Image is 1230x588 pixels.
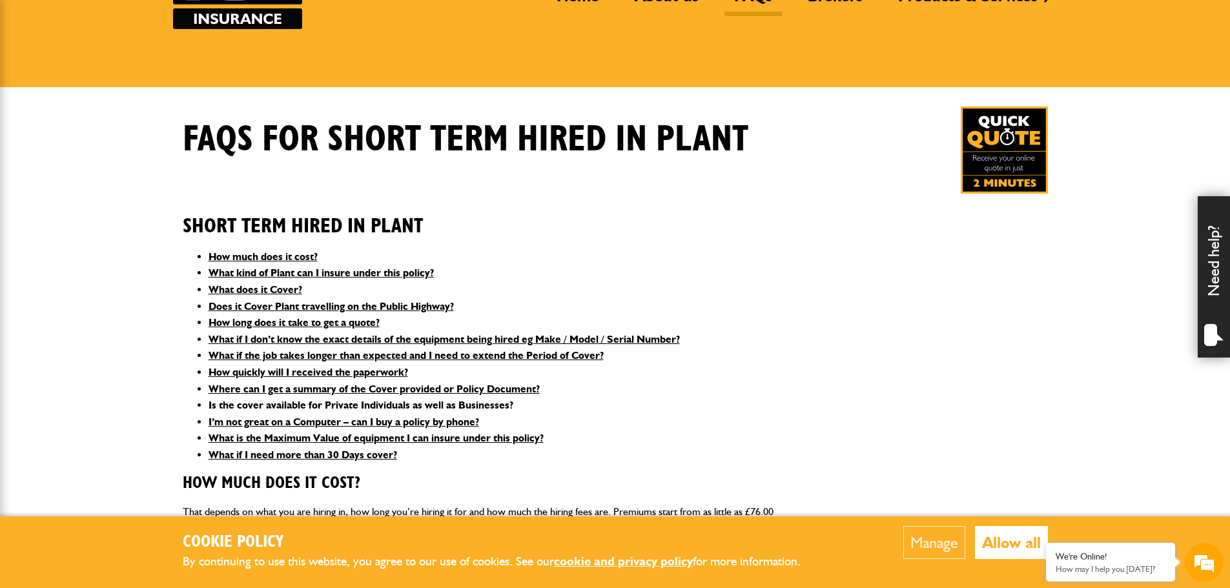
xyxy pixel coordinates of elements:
p: That depends on what you are hiring in, how long you’re hiring it for and how much the hiring fee... [183,503,1048,520]
h3: How much does it cost? [183,474,1048,494]
h2: Cookie Policy [183,532,822,553]
a: How quickly will I received the paperwork? [209,366,408,378]
img: Quick Quote [961,106,1048,194]
a: What is the Maximum Value of equipment I can insure under this policy? [209,432,544,444]
a: What kind of Plant can I insure under this policy? [209,267,434,279]
h1: FAQS for Short Term Hired In Plant [183,118,748,161]
a: cookie and privacy policy [554,554,693,569]
a: How long does it take to get a quote? [209,316,380,329]
a: What if I don’t know the exact details of the equipment being hired eg Make / Model / Serial Number? [209,333,680,345]
a: What if I need more than 30 Days cover? [209,449,397,461]
div: We're Online! [1056,551,1165,562]
p: By continuing to use this website, you agree to our use of cookies. See our for more information. [183,552,822,572]
h2: Short Term Hired In Plant [183,194,1048,238]
a: Get your insurance quote in just 2-minutes [961,106,1048,194]
a: Where can I get a summary of the Cover provided or Policy Document? [209,383,540,395]
div: Need help? [1198,196,1230,358]
p: How may I help you today? [1056,564,1165,574]
a: What if the job takes longer than expected and I need to extend the Period of Cover? [209,349,604,361]
button: Manage [903,526,965,559]
a: Is the cover available for Private Individuals as well as Businesses? [209,399,513,411]
a: I’m not great on a Computer – can I buy a policy by phone? [209,416,479,428]
a: Does it Cover Plant travelling on the Public Highway? [209,300,454,312]
button: Allow all [975,526,1048,559]
a: How much does it cost? [209,250,318,263]
a: What does it Cover? [209,283,302,296]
